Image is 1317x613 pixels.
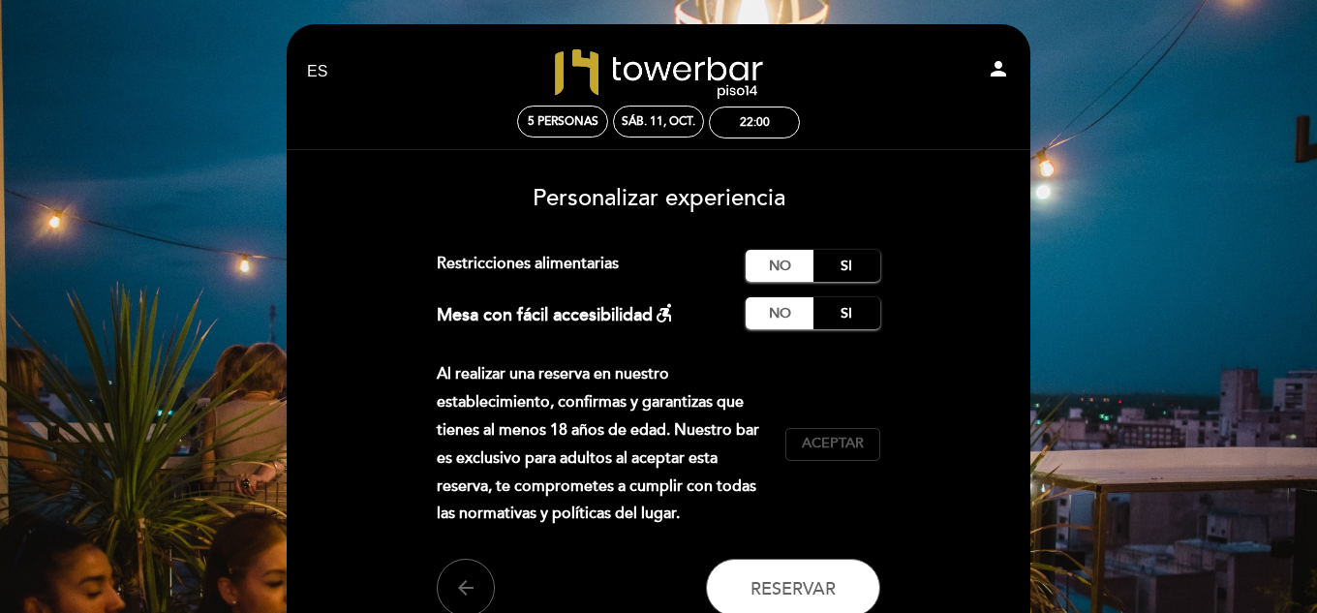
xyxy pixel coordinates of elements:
[750,577,836,598] span: Reservar
[454,576,477,599] i: arrow_back
[437,360,786,528] div: Al realizar una reserva en nuestro establecimiento, confirmas y garantizas que tienes al menos 18...
[802,434,864,454] span: Aceptar
[987,57,1010,87] button: person
[746,250,813,282] label: No
[746,297,813,329] label: No
[533,184,785,212] span: Personalizar experiencia
[812,250,880,282] label: Si
[437,297,676,329] div: Mesa con fácil accesibilidad
[537,46,780,99] a: Tower Bar
[437,250,747,282] div: Restricciones alimentarias
[812,297,880,329] label: Si
[528,114,598,129] span: 5 personas
[785,428,880,461] button: Aceptar
[622,114,695,129] div: sáb. 11, oct.
[987,57,1010,80] i: person
[740,115,770,130] div: 22:00
[653,301,676,324] i: accessible_forward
